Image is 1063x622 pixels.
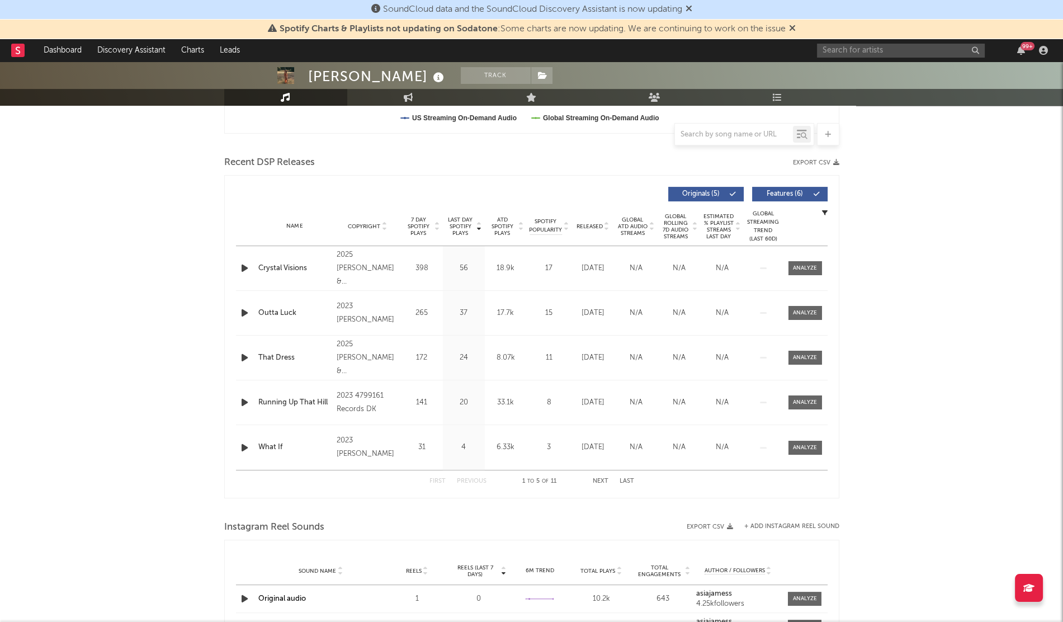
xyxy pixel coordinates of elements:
[446,308,482,319] div: 37
[404,263,440,274] div: 398
[675,130,793,139] input: Search by song name or URL
[488,308,524,319] div: 17.7k
[574,263,612,274] div: [DATE]
[686,5,692,14] span: Dismiss
[617,352,655,364] div: N/A
[817,44,985,58] input: Search for artists
[488,352,524,364] div: 8.07k
[793,159,839,166] button: Export CSV
[258,442,332,453] a: What If
[574,397,612,408] div: [DATE]
[280,25,498,34] span: Spotify Charts & Playlists not updating on Sodatone
[258,397,332,408] a: Running Up That Hill
[446,397,482,408] div: 20
[488,216,517,237] span: ATD Spotify Plays
[173,39,212,62] a: Charts
[747,210,780,243] div: Global Streaming Trend (Last 60D)
[412,114,517,122] text: US Streaming On-Demand Audio
[451,564,500,578] span: Reels (last 7 days)
[446,442,482,453] div: 4
[617,442,655,453] div: N/A
[752,187,828,201] button: Features(6)
[337,248,398,289] div: 2025 [PERSON_NAME] & [PERSON_NAME]
[308,67,447,86] div: [PERSON_NAME]
[429,478,446,484] button: First
[527,479,534,484] span: to
[660,442,698,453] div: N/A
[451,593,507,605] div: 0
[617,216,648,237] span: Global ATD Audio Streams
[574,442,612,453] div: [DATE]
[696,590,732,597] strong: asiajamess
[446,352,482,364] div: 24
[574,352,612,364] div: [DATE]
[617,308,655,319] div: N/A
[406,568,422,574] span: Reels
[36,39,89,62] a: Dashboard
[529,218,562,234] span: Spotify Popularity
[660,213,691,240] span: Global Rolling 7D Audio Streams
[404,216,433,237] span: 7 Day Spotify Plays
[488,397,524,408] div: 33.1k
[337,434,398,461] div: 2023 [PERSON_NAME]
[703,263,741,274] div: N/A
[620,478,634,484] button: Last
[580,568,615,574] span: Total Plays
[635,593,691,605] div: 643
[733,524,839,530] div: + Add Instagram Reel Sound
[512,567,568,575] div: 6M Trend
[337,300,398,327] div: 2023 [PERSON_NAME]
[617,397,655,408] div: N/A
[542,114,659,122] text: Global Streaming On-Demand Audio
[488,442,524,453] div: 6.33k
[404,352,440,364] div: 172
[258,595,306,602] a: Original audio
[617,263,655,274] div: N/A
[530,397,569,408] div: 8
[383,5,682,14] span: SoundCloud data and the SoundCloud Discovery Assistant is now updating
[573,593,629,605] div: 10.2k
[705,567,765,574] span: Author / Followers
[530,263,569,274] div: 17
[660,308,698,319] div: N/A
[389,593,445,605] div: 1
[258,263,332,274] div: Crystal Visions
[1017,46,1025,55] button: 99+
[457,478,486,484] button: Previous
[258,222,332,230] div: Name
[660,397,698,408] div: N/A
[668,187,744,201] button: Originals(5)
[446,263,482,274] div: 56
[258,308,332,319] a: Outta Luck
[299,568,336,574] span: Sound Name
[1021,42,1034,50] div: 99 +
[280,25,786,34] span: : Some charts are now updating. We are continuing to work on the issue
[337,389,398,416] div: 2023 4799161 Records DK
[509,475,570,488] div: 1 5 11
[461,67,531,84] button: Track
[488,263,524,274] div: 18.9k
[530,442,569,453] div: 3
[258,352,332,364] a: That Dress
[687,524,733,530] button: Export CSV
[404,397,440,408] div: 141
[759,191,811,197] span: Features ( 6 )
[696,590,780,598] a: asiajamess
[660,263,698,274] div: N/A
[635,564,684,578] span: Total Engagements
[703,352,741,364] div: N/A
[530,352,569,364] div: 11
[675,191,727,197] span: Originals ( 5 )
[530,308,569,319] div: 15
[224,521,324,534] span: Instagram Reel Sounds
[577,223,603,230] span: Released
[404,442,440,453] div: 31
[212,39,248,62] a: Leads
[89,39,173,62] a: Discovery Assistant
[703,213,734,240] span: Estimated % Playlist Streams Last Day
[696,600,780,608] div: 4.25k followers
